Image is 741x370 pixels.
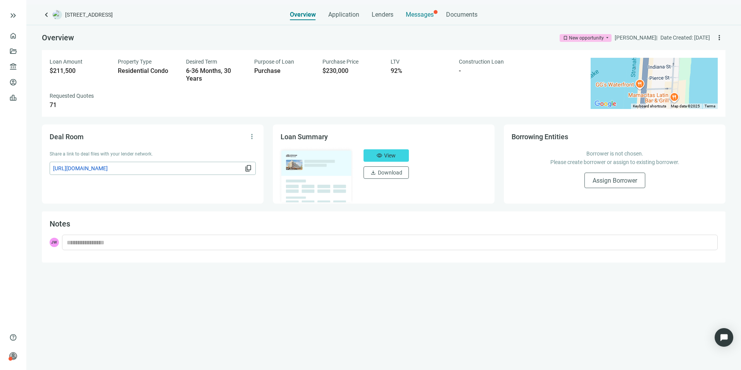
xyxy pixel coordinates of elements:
img: dealOverviewImg [278,147,354,204]
a: keyboard_arrow_left [42,10,51,19]
span: Download [378,169,402,176]
img: Google [593,99,618,109]
span: bookmark [563,35,568,41]
p: Please create borrower or assign to existing borrower. [519,158,710,166]
button: more_vert [246,130,258,143]
span: Assign Borrower [593,177,637,184]
div: Purchase [254,67,313,75]
span: Application [328,11,359,19]
span: Overview [290,11,316,19]
span: Loan Amount [50,59,83,65]
a: Terms (opens in new tab) [705,104,715,108]
span: person [9,352,17,360]
div: New opportunity [569,34,604,42]
button: keyboard_double_arrow_right [9,11,18,20]
span: more_vert [248,133,256,140]
p: Borrower is not chosen. [519,149,710,158]
img: deal-logo [53,10,62,19]
button: downloadDownload [364,166,409,179]
div: - [459,67,518,75]
span: Construction Loan [459,59,504,65]
span: Borrowing Entities [512,133,568,141]
div: [PERSON_NAME] | [615,33,657,42]
span: JW [50,238,59,247]
span: Requested Quotes [50,93,94,99]
button: more_vert [713,31,725,44]
span: View [384,152,396,159]
button: visibilityView [364,149,409,162]
span: content_copy [245,164,252,172]
span: [URL][DOMAIN_NAME] [53,164,243,173]
span: Purpose of Loan [254,59,294,65]
span: LTV [391,59,400,65]
span: Desired Term [186,59,217,65]
span: Share a link to deal files with your lender network. [50,151,153,157]
a: Open this area in Google Maps (opens a new window) [593,99,618,109]
span: account_balance [9,63,15,71]
span: Purchase Price [322,59,358,65]
button: Assign Borrower [584,173,645,188]
div: Open Intercom Messenger [715,328,733,347]
span: Messages [406,11,434,18]
span: Deal Room [50,133,84,141]
div: 6-36 Months, 30 Years [186,67,245,83]
button: Keyboard shortcuts [633,104,666,109]
span: Lenders [372,11,393,19]
span: Overview [42,33,74,42]
span: visibility [376,152,383,159]
div: 71 [50,101,109,109]
span: Documents [446,11,477,19]
span: Loan Summary [281,133,328,141]
div: 92% [391,67,450,75]
div: Residential Condo [118,67,177,75]
span: download [370,169,376,176]
span: more_vert [715,34,723,41]
span: help [9,334,17,341]
div: $230,000 [322,67,381,75]
span: [STREET_ADDRESS] [65,11,113,19]
span: Property Type [118,59,152,65]
span: Notes [50,219,70,228]
div: $211,500 [50,67,109,75]
div: Date Created: [DATE] [660,33,710,42]
span: Map data ©2025 [671,104,700,108]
